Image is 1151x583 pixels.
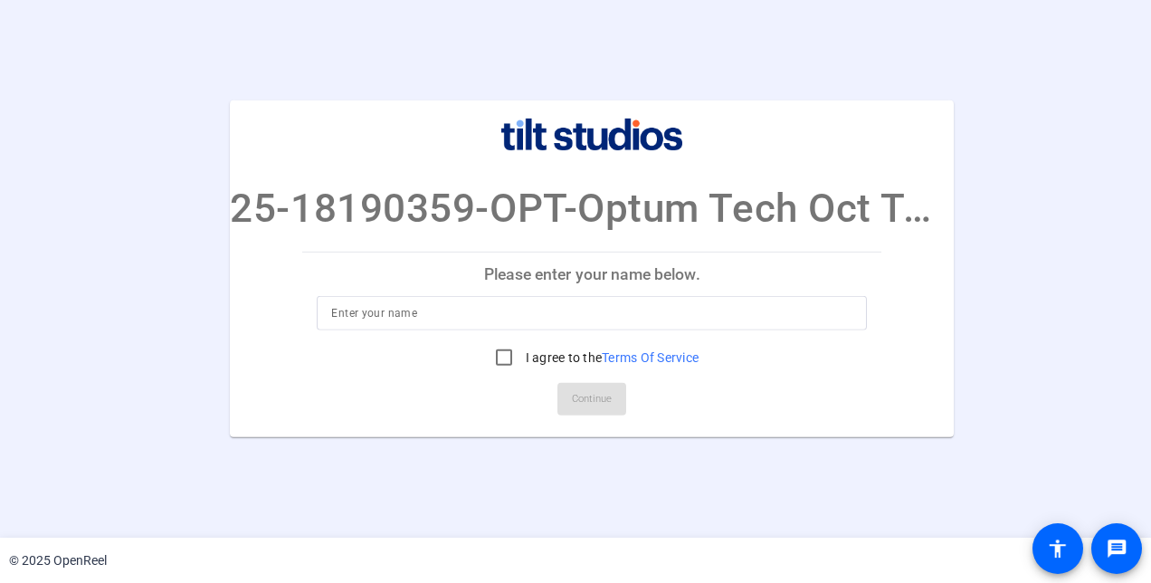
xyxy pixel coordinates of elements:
p: Please enter your name below. [302,253,881,296]
div: © 2025 OpenReel [9,551,107,570]
a: Terms Of Service [602,350,699,365]
mat-icon: accessibility [1047,538,1069,559]
p: 25-18190359-OPT-Optum Tech Oct Town Hall r2 [230,178,954,238]
label: I agree to the [522,349,699,367]
img: company-logo [501,119,682,151]
input: Enter your name [331,302,852,324]
mat-icon: message [1106,538,1127,559]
